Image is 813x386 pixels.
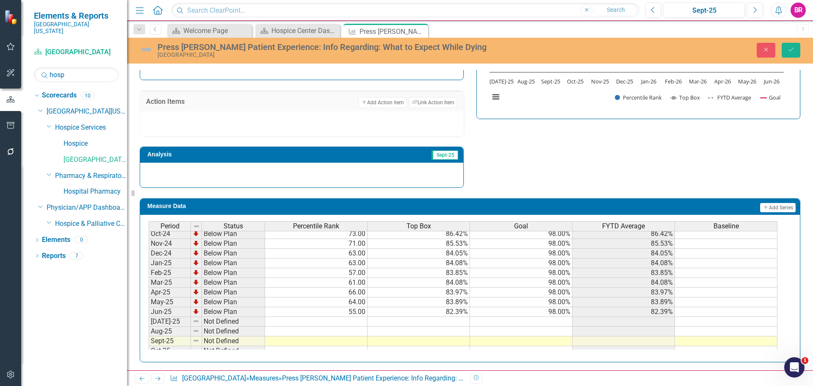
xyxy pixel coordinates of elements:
td: 84.08% [572,258,675,268]
h3: Analysis [147,151,294,158]
img: TnMDeAgwAPMxUmUi88jYAAAAAElFTkSuQmCC [193,240,199,247]
td: 84.08% [368,258,470,268]
td: Below Plan [202,268,265,278]
td: Below Plan [202,249,265,258]
button: BR [791,3,806,18]
a: [GEOGRAPHIC_DATA] [64,155,127,165]
td: Below Plan [202,297,265,307]
img: 8DAGhfEEPCf229AAAAAElFTkSuQmCC [193,318,199,325]
input: Search ClearPoint... [171,3,639,18]
div: 0 [75,236,88,244]
text: Nov-25 [591,78,609,85]
td: 98.00% [470,307,572,317]
img: ClearPoint Strategy [4,9,20,25]
a: Scorecards [42,91,77,100]
td: 84.05% [368,249,470,258]
text: Oct-25 [567,78,583,85]
img: TnMDeAgwAPMxUmUi88jYAAAAAElFTkSuQmCC [193,259,199,266]
span: Period [160,222,180,230]
button: Add Series [760,203,796,212]
span: FYTD Average [602,222,645,230]
text: Jun-26 [763,78,780,85]
td: 55.00 [265,307,368,317]
td: Dec-24 [149,249,191,258]
td: 66.00 [265,288,368,297]
a: Hospice [64,139,127,149]
text: Jan-26 [640,78,656,85]
td: 83.85% [368,268,470,278]
td: 83.97% [368,288,470,297]
td: 84.08% [572,278,675,288]
text: Sept-25 [541,78,560,85]
span: Elements & Reports [34,11,119,21]
td: Below Plan [202,229,265,239]
div: Hospice Center Dashboard [271,25,338,36]
h3: Action Items [146,98,233,106]
td: Apr-25 [149,288,191,297]
td: 82.39% [368,307,470,317]
td: 63.00 [265,258,368,268]
td: Not Defined [202,317,265,327]
text: [DATE]-25 [489,78,514,85]
td: 98.00% [470,239,572,249]
span: Top Box [406,222,431,230]
td: Not Defined [202,327,265,336]
td: 86.42% [368,229,470,239]
text: May-26 [738,78,756,85]
button: View chart menu, Press Ganey Patient Experience: Info Regarding: What to Expect While Dying [490,91,502,103]
td: 85.53% [572,239,675,249]
td: Aug-25 [149,327,191,336]
button: Show FYTD Average [708,94,752,101]
td: Oct-25 [149,346,191,356]
a: Measures [249,374,279,382]
iframe: Intercom live chat [784,357,805,378]
a: Reports [42,251,66,261]
td: Not Defined [202,346,265,356]
td: Jun-25 [149,307,191,317]
td: May-25 [149,297,191,307]
span: Goal [514,222,528,230]
span: Baseline [713,222,739,230]
span: Percentile Rank [293,222,339,230]
a: [GEOGRAPHIC_DATA] [34,47,119,57]
a: Hospice & Palliative Care Services [55,219,127,229]
div: » » [170,374,464,383]
td: Not Defined [202,336,265,346]
a: Physician/APP Dashboards [47,203,127,213]
td: 83.89% [368,297,470,307]
input: Search Below... [34,67,119,82]
div: Sept-25 [666,6,742,16]
img: TnMDeAgwAPMxUmUi88jYAAAAAElFTkSuQmCC [193,269,199,276]
img: 8DAGhfEEPCf229AAAAAElFTkSuQmCC [193,223,200,230]
span: Sept-25 [431,150,458,160]
td: 84.05% [572,249,675,258]
a: Hospital Pharmacy [64,187,127,197]
span: Search [607,6,625,13]
div: Press [PERSON_NAME] Patient Experience: Info Regarding: What to Expect While Dying [158,42,510,52]
text: Mar-26 [689,78,707,85]
a: Hospice Center Dashboard [257,25,338,36]
a: Elements [42,235,70,245]
h3: Measure Data [147,203,484,209]
div: Welcome Page [183,25,250,36]
td: 83.97% [572,288,675,297]
img: TnMDeAgwAPMxUmUi88jYAAAAAElFTkSuQmCC [193,250,199,256]
td: 82.39% [572,307,675,317]
td: 98.00% [470,297,572,307]
td: Below Plan [202,288,265,297]
span: 1 [802,357,808,364]
button: Sept-25 [664,3,745,18]
text: Dec-25 [616,78,633,85]
a: Pharmacy & Respiratory [55,171,127,181]
span: Status [224,222,243,230]
img: TnMDeAgwAPMxUmUi88jYAAAAAElFTkSuQmCC [193,230,199,237]
button: Show Goal [760,94,780,101]
img: TnMDeAgwAPMxUmUi88jYAAAAAElFTkSuQmCC [193,308,199,315]
div: Press [PERSON_NAME] Patient Experience: Info Regarding: What to Expect While Dying [359,26,426,37]
a: [GEOGRAPHIC_DATA] [182,374,246,382]
td: Nov-24 [149,239,191,249]
td: 83.89% [572,297,675,307]
div: [GEOGRAPHIC_DATA] [158,52,510,58]
td: Below Plan [202,278,265,288]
